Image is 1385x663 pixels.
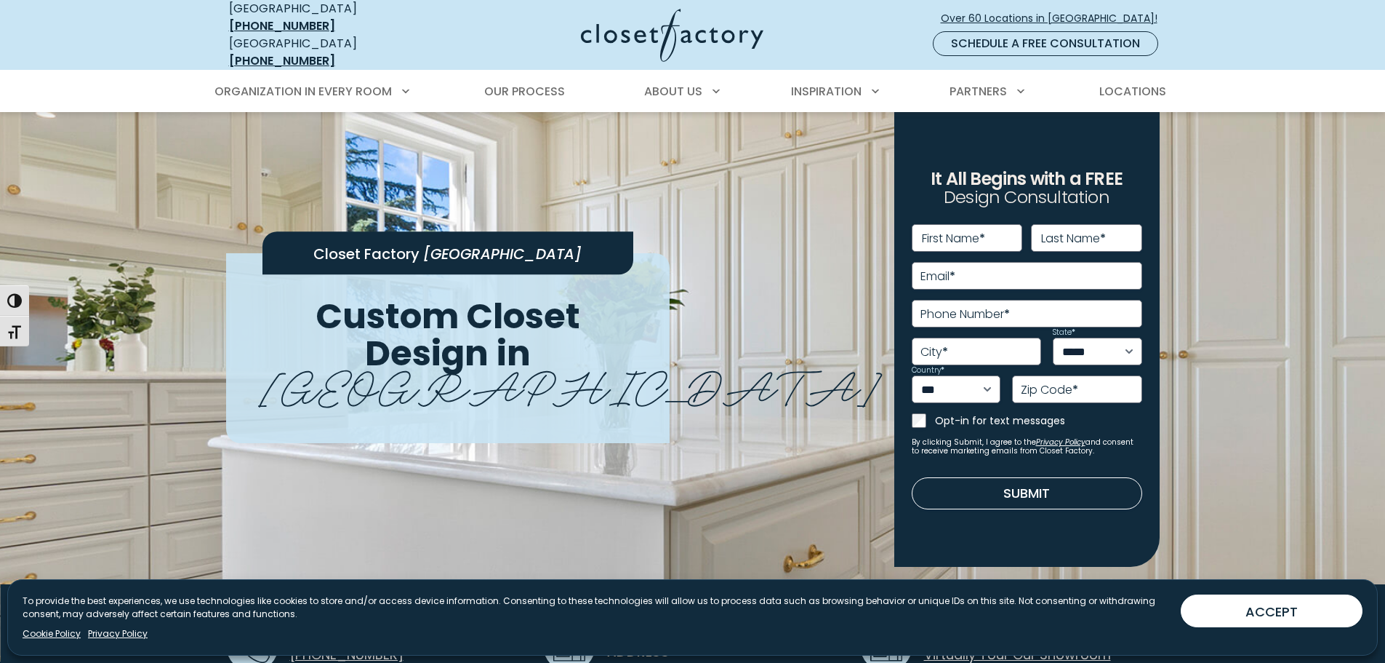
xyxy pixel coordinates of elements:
span: Closet Factory [313,244,419,264]
button: Submit [912,477,1142,509]
div: [GEOGRAPHIC_DATA] [229,35,440,70]
span: Custom Closet Design [316,292,580,378]
label: Last Name [1041,233,1106,245]
small: By clicking Submit, I agree to the and consent to receive marketing emails from Closet Factory. [912,438,1142,456]
nav: Primary Menu [204,71,1181,112]
span: in [497,328,531,377]
span: Over 60 Locations in [GEOGRAPHIC_DATA]! [941,11,1169,26]
span: Design Consultation [944,186,1109,210]
label: Country [912,367,944,374]
a: Schedule a Free Consultation [933,31,1158,56]
label: Phone Number [920,309,1010,320]
span: Locations [1099,83,1166,100]
a: [PHONE_NUMBER] [229,17,335,34]
a: Privacy Policy [1036,437,1085,448]
span: Organization in Every Room [214,83,392,100]
label: Zip Code [1021,384,1078,396]
img: Closet Factory Logo [581,9,763,62]
a: Over 60 Locations in [GEOGRAPHIC_DATA]! [940,6,1170,31]
span: [GEOGRAPHIC_DATA] [260,350,881,416]
span: [GEOGRAPHIC_DATA] [423,244,582,264]
label: Opt-in for text messages [935,413,1142,428]
span: It All Begins with a FREE [931,167,1123,191]
a: Privacy Policy [88,627,148,640]
label: State [1053,329,1075,336]
span: Our Process [484,83,565,100]
a: Cookie Policy [23,627,81,640]
span: Partners [950,83,1007,100]
label: Email [920,271,955,282]
span: About Us [644,83,702,100]
a: [PHONE_NUMBER] [229,52,335,69]
label: First Name [922,233,985,245]
label: City [920,346,948,358]
button: ACCEPT [1181,595,1362,627]
p: To provide the best experiences, we use technologies like cookies to store and/or access device i... [23,595,1169,621]
span: Inspiration [791,83,862,100]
